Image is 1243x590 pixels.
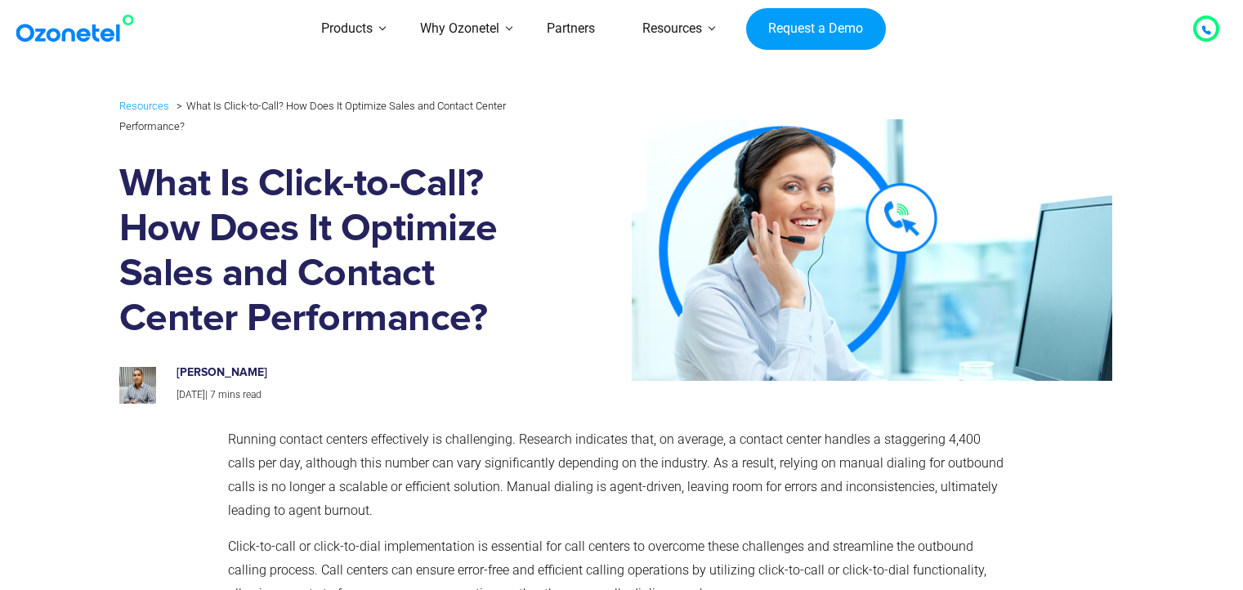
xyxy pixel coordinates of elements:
[228,431,1004,517] span: Running contact centers effectively is challenging. Research indicates that, on average, a contac...
[119,367,156,404] img: prashanth-kancherla_avatar-200x200.jpeg
[177,387,521,405] p: |
[218,389,262,400] span: mins read
[119,96,169,115] a: Resources
[210,389,216,400] span: 7
[177,366,521,380] h6: [PERSON_NAME]
[177,389,205,400] span: [DATE]
[119,96,506,132] li: What Is Click-to-Call? How Does It Optimize Sales and Contact Center Performance?
[119,162,539,342] h1: What Is Click-to-Call? How Does It Optimize Sales and Contact Center Performance?
[746,8,886,51] a: Request a Demo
